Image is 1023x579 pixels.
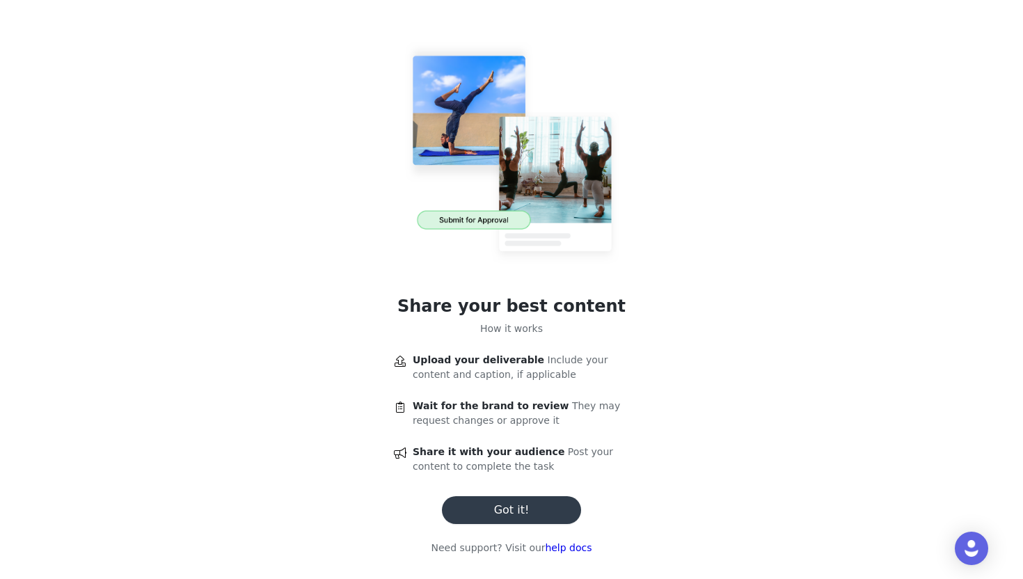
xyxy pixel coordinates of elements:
[545,542,592,553] a: help docs
[413,354,544,365] span: Upload your deliverable
[413,446,564,457] span: Share it with your audience
[413,400,620,426] span: They may request changes or approve it
[397,294,626,319] h1: Share your best content
[442,496,581,524] button: Got it!
[413,354,608,380] span: Include your content and caption, if applicable
[413,446,613,472] span: Post your content to complete the task
[955,532,988,565] div: Open Intercom Messenger
[413,400,569,411] span: Wait for the brand to review
[480,322,543,336] p: How it works
[431,541,592,555] p: Need support? Visit our
[390,33,633,277] img: content approval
